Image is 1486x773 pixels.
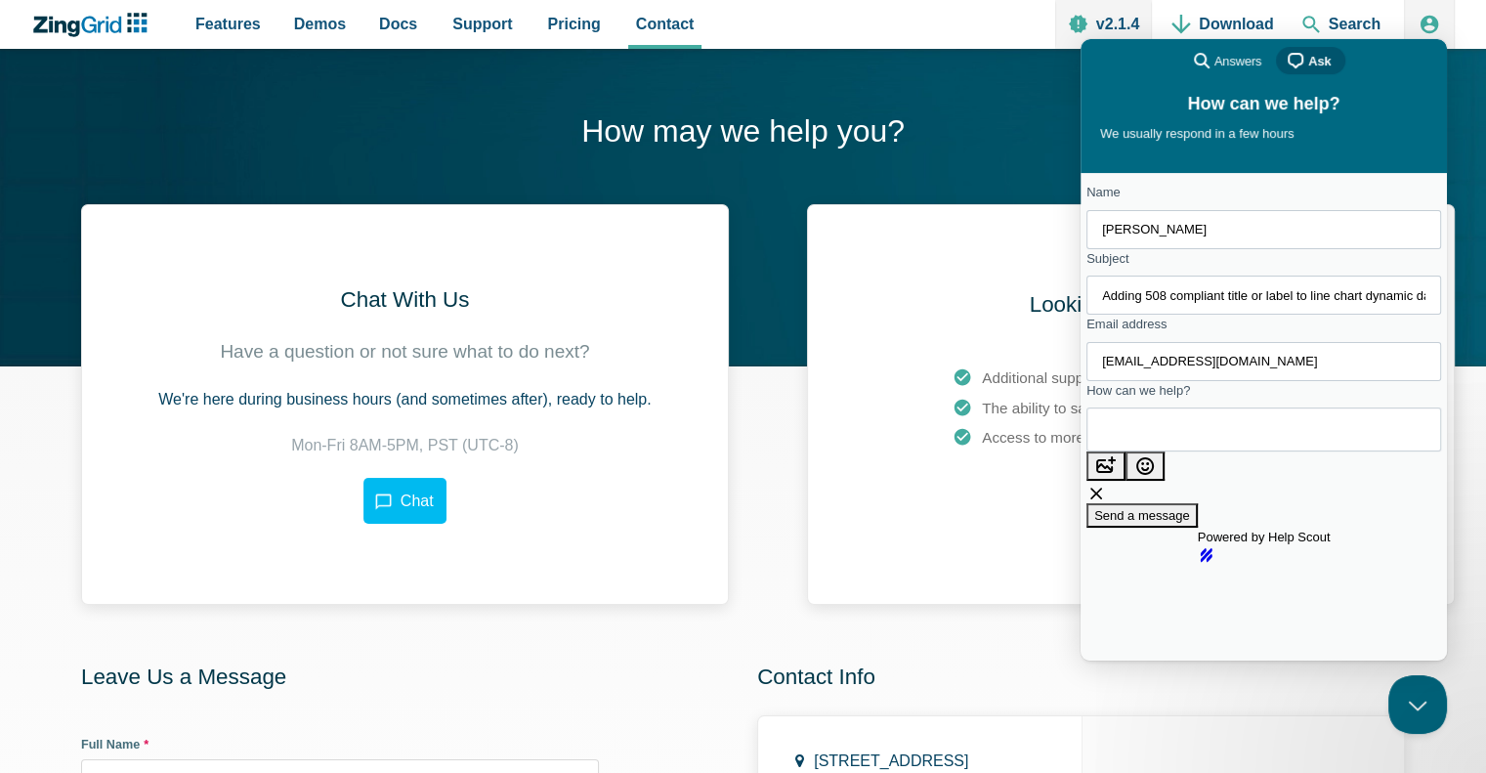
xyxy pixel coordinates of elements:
p: Mon-Fri 8AM-5PM, PST (UTC-8) [291,432,519,458]
span: Access to more themes, templates, and resources [982,429,1312,446]
h2: Looking for Support? [1030,290,1233,319]
span: Pricing [548,11,601,37]
h2: Contact Info [757,663,1455,691]
h2: Leave Us a Message [81,663,729,691]
p: Have a question or not sure what to do next? [220,338,589,366]
h1: How may we help you? [31,111,1455,155]
span: Contact [636,11,695,37]
span: Support [452,11,512,37]
span: Docs [379,11,417,37]
span: Demos [294,11,346,37]
iframe: Help Scout Beacon - Close [1388,675,1447,734]
iframe: Help Scout Beacon - Live Chat, Contact Form, and Knowledge Base [1081,39,1447,661]
span: Additional support options [982,369,1153,386]
p: We're here during business hours (and sometimes after), ready to help. [158,386,651,412]
label: Full Name [81,736,599,754]
span: The ability to save and share demos in our Studio [982,400,1307,416]
span: Features [195,11,261,37]
h2: Chat With Us [340,285,469,314]
a: ZingChart Logo. Click to return to the homepage [31,13,157,37]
